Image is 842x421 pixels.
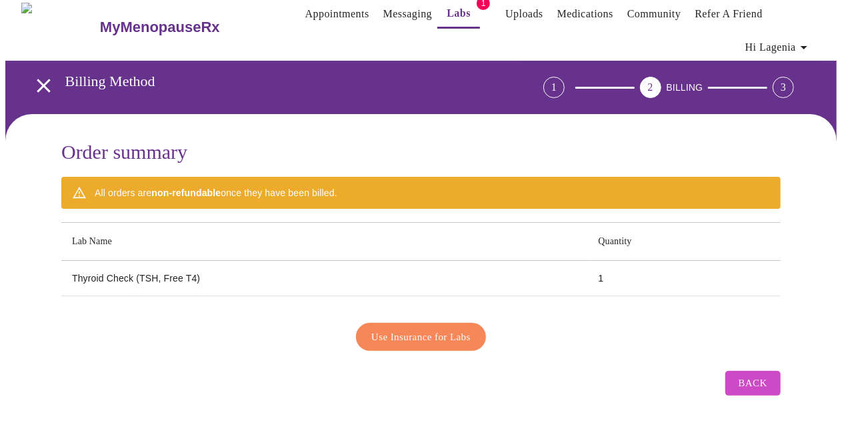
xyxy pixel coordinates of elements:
[95,181,337,205] div: All orders are once they have been billed.
[745,38,812,57] span: Hi Lagenia
[500,1,549,27] button: Uploads
[588,261,781,296] td: 1
[552,1,619,27] button: Medications
[356,323,486,351] button: Use Insurance for Labs
[383,5,432,23] a: Messaging
[447,4,471,23] a: Labs
[61,223,588,261] th: Lab Name
[378,1,437,27] button: Messaging
[100,19,220,36] h3: MyMenopauseRx
[689,1,768,27] button: Refer a Friend
[725,371,781,395] button: Back
[773,77,794,98] div: 3
[505,5,543,23] a: Uploads
[61,261,588,296] td: Thyroid Check (TSH, Free T4)
[739,374,767,392] span: Back
[640,77,661,98] div: 2
[557,5,613,23] a: Medications
[695,5,763,23] a: Refer a Friend
[21,3,98,53] img: MyMenopauseRx Logo
[627,5,681,23] a: Community
[667,82,703,93] span: BILLING
[371,328,471,346] span: Use Insurance for Labs
[740,34,817,61] button: Hi Lagenia
[543,77,565,98] div: 1
[300,1,375,27] button: Appointments
[65,73,469,90] h3: Billing Method
[622,1,687,27] button: Community
[98,4,273,51] a: MyMenopauseRx
[24,66,63,105] button: open drawer
[588,223,781,261] th: Quantity
[305,5,369,23] a: Appointments
[151,187,221,198] strong: non-refundable
[61,141,781,163] h3: Order summary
